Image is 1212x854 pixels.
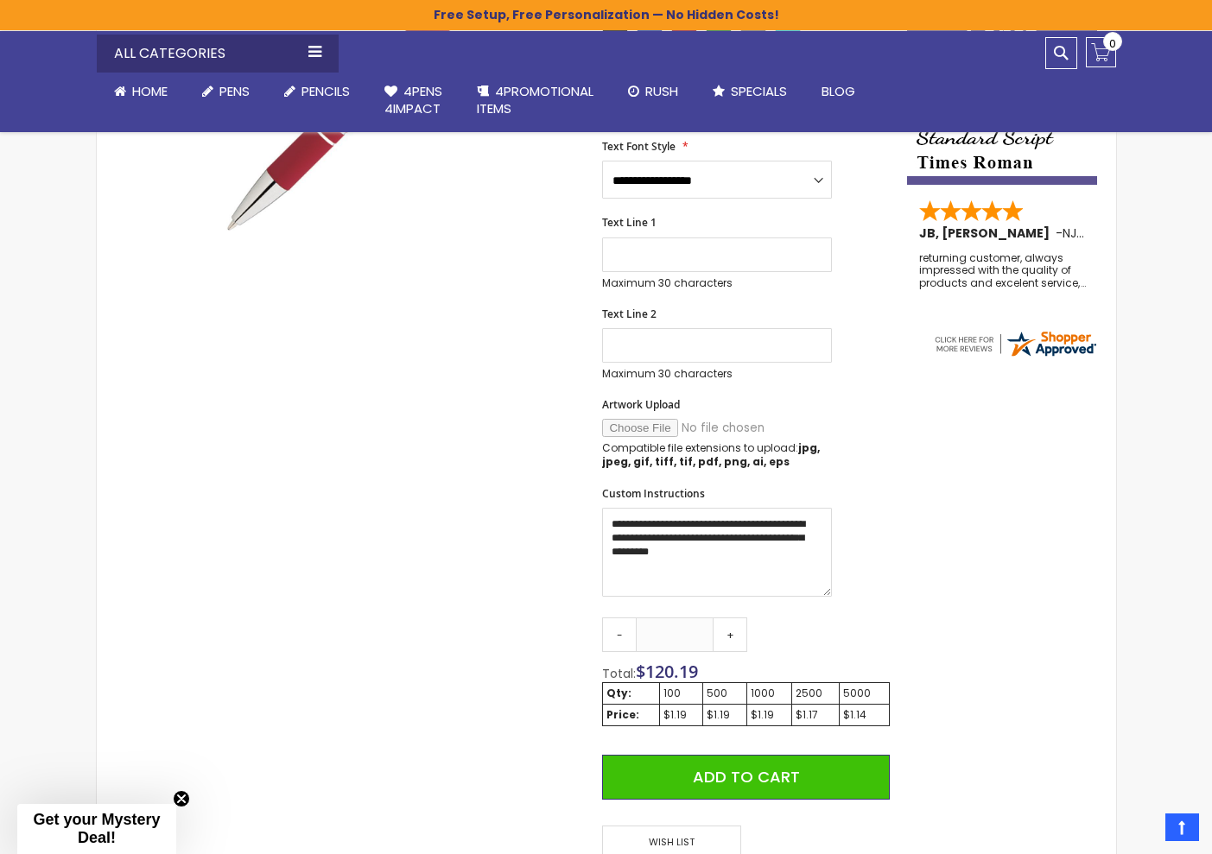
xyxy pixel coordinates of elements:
div: $1.14 [843,708,885,722]
span: Text Line 1 [602,215,657,230]
div: 500 [707,686,742,700]
span: Add to Cart [693,766,800,788]
img: 4pens.com widget logo [932,328,1098,359]
span: Home [132,82,168,100]
a: 0 [1086,37,1116,67]
span: Total: [602,665,636,682]
a: Blog [804,73,873,111]
a: Pens [185,73,267,111]
span: 4PROMOTIONAL ITEMS [477,82,593,117]
a: 4PROMOTIONALITEMS [460,73,611,129]
span: Text Font Style [602,139,676,154]
strong: Price: [606,707,639,722]
span: 120.19 [645,660,698,683]
a: Pencils [267,73,367,111]
span: Specials [731,82,787,100]
a: Rush [611,73,695,111]
div: Get your Mystery Deal!Close teaser [17,804,176,854]
span: JB, [PERSON_NAME] [919,225,1056,242]
div: $1.19 [751,708,788,722]
span: Custom Instructions [602,486,705,501]
span: 0 [1109,35,1116,52]
div: returning customer, always impressed with the quality of products and excelent service, will retu... [919,252,1087,289]
div: 100 [663,686,699,700]
a: 4pens.com certificate URL [932,348,1098,363]
a: - [602,617,637,652]
p: Maximum 30 characters [602,276,832,290]
span: Text Line 2 [602,307,657,321]
span: 4Pens 4impact [384,82,442,117]
div: 1000 [751,686,788,700]
button: Close teaser [173,790,190,807]
p: Compatible file extensions to upload: [602,441,832,469]
span: - , [1056,225,1206,242]
div: 5000 [843,686,885,700]
a: Specials [695,73,804,111]
div: $1.19 [663,708,699,722]
div: $1.19 [707,708,742,722]
span: Pens [219,82,250,100]
a: 4Pens4impact [367,73,460,129]
span: Get your Mystery Deal! [33,811,160,846]
button: Add to Cart [602,755,889,800]
span: Blog [822,82,855,100]
div: $1.17 [796,708,836,722]
p: Maximum 30 characters [602,367,832,381]
span: Artwork Upload [602,397,680,412]
a: + [713,617,747,652]
div: All Categories [97,35,339,73]
span: Rush [645,82,678,100]
strong: Qty: [606,686,631,700]
div: 2500 [796,686,836,700]
strong: jpg, jpeg, gif, tiff, tif, pdf, png, ai, eps [602,440,820,469]
a: Home [97,73,185,111]
span: Pencils [301,82,350,100]
span: NJ [1063,225,1084,242]
span: $ [636,660,698,683]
